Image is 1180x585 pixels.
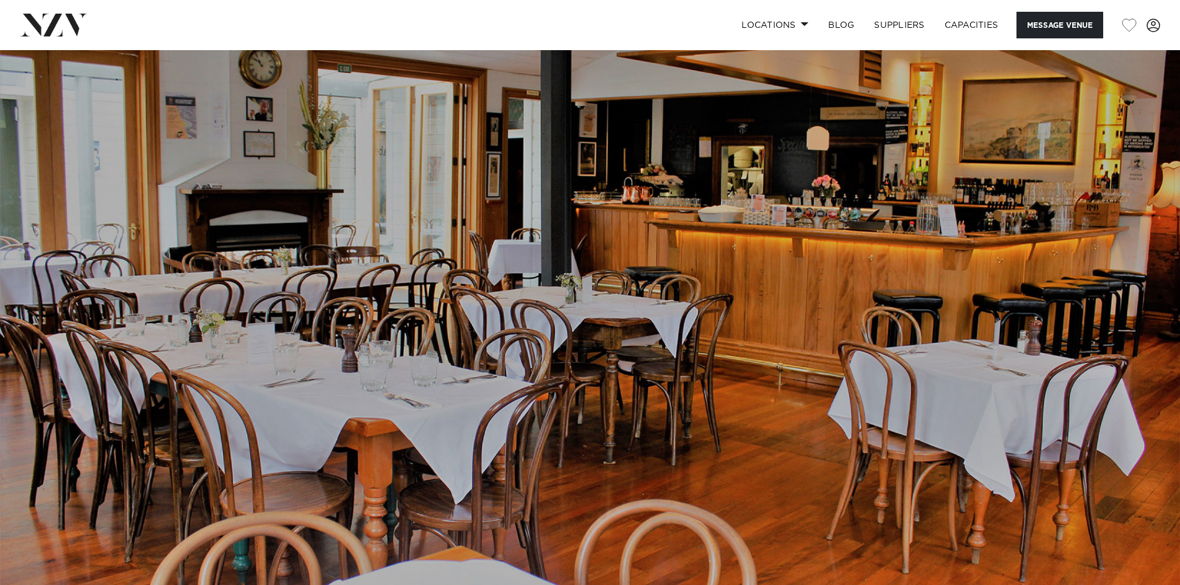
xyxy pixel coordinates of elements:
[20,14,87,36] img: nzv-logo.png
[732,12,818,38] a: Locations
[818,12,864,38] a: BLOG
[864,12,934,38] a: SUPPLIERS
[935,12,1008,38] a: Capacities
[1016,12,1103,38] button: Message Venue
